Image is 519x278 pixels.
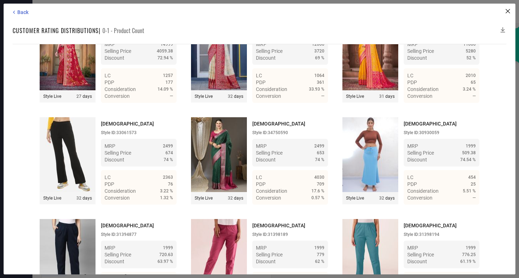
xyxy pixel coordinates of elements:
span: Consideration [407,86,439,92]
img: Style preview image [191,117,247,192]
span: days [76,94,92,99]
span: — [321,94,324,99]
span: 2010 [466,73,476,78]
span: 1.32 % [160,195,173,200]
span: LC [407,73,413,78]
span: Selling Price [256,252,283,258]
span: Consideration [256,188,287,194]
span: 3.22 % [160,188,173,193]
div: Style ID: 33061573 [101,130,177,135]
span: Conversion [105,195,130,201]
span: [DEMOGRAPHIC_DATA] [404,223,457,228]
span: days [379,94,395,99]
span: 12000 [312,42,324,47]
span: 674 [165,150,173,155]
span: 779 [317,252,324,257]
span: 177 [165,80,173,85]
span: MRP [105,41,115,47]
span: Back [17,9,28,15]
span: LC [105,73,111,78]
span: Selling Price [407,150,434,156]
span: 17.6 % [311,188,324,193]
span: Discount [407,157,427,163]
span: days [379,196,395,201]
span: Discount [105,259,124,264]
span: [DEMOGRAPHIC_DATA] [252,121,305,127]
span: 63.97 % [158,259,173,264]
span: Discount [256,55,276,61]
span: Discount [407,55,427,61]
span: Consideration [256,86,287,92]
span: PDP [256,181,266,187]
span: MRP [256,245,267,251]
span: Discount [105,157,124,163]
span: Selling Price [256,48,283,54]
span: MRP [105,143,115,149]
span: 72.94 % [158,55,173,60]
img: Style preview image [40,15,96,90]
span: Selling Price [256,150,283,156]
span: Conversion [407,195,432,201]
span: 33.93 % [309,87,324,92]
span: Discount [407,259,427,264]
span: 32 [228,94,233,99]
h1: Customer rating distributions | [13,26,101,35]
span: Selling Price [407,252,434,258]
span: MRP [105,245,115,251]
img: Style preview image [40,117,96,192]
span: 5.51 % [463,188,476,193]
div: Style ID: 31398189 [252,232,328,237]
img: Style preview image [342,117,398,192]
span: 5280 [466,49,476,54]
span: Conversion [105,93,130,99]
span: 0-1 - Product Count [102,26,144,35]
span: Consideration [105,188,136,194]
span: 1999 [314,245,324,250]
span: 76 [168,182,173,187]
span: 509.38 [462,150,476,155]
span: Style Live [43,94,61,99]
span: — [473,94,476,99]
span: 74 % [164,157,173,162]
div: Style ID: 31394877 [101,232,177,237]
span: 1999 [163,245,173,250]
div: Style ID: 34750590 [252,130,328,135]
span: 1999 [466,245,476,250]
span: PDP [105,79,114,85]
span: 2363 [163,175,173,180]
span: 454 [468,175,476,180]
span: MRP [256,143,267,149]
span: 2499 [314,143,324,149]
span: 11000 [463,42,476,47]
span: 74 % [315,157,324,162]
span: 62 % [315,259,324,264]
span: 1999 [466,143,476,149]
span: Conversion [256,195,281,201]
span: [DEMOGRAPHIC_DATA] [404,121,457,127]
span: Selling Price [105,252,131,258]
span: LC [105,174,111,180]
span: 1064 [314,73,324,78]
span: 14999 [160,42,173,47]
span: 27 [76,94,81,99]
span: — [473,195,476,200]
span: 361 [317,80,324,85]
img: Style preview image [342,15,398,90]
span: — [170,94,173,99]
span: days [228,196,243,201]
span: 61.19 % [460,259,476,264]
span: Selling Price [407,48,434,54]
span: 52 % [466,55,476,60]
span: days [76,196,92,201]
span: 776.25 [462,252,476,257]
span: 3720 [314,49,324,54]
span: [DEMOGRAPHIC_DATA] [101,121,154,127]
span: Consideration [407,188,439,194]
div: Style ID: 30930059 [404,130,479,135]
span: PDP [407,79,417,85]
span: Style Live [346,196,364,201]
span: 32 [379,196,384,201]
span: 32 [228,196,233,201]
span: LC [256,174,262,180]
span: 4059.38 [157,49,173,54]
